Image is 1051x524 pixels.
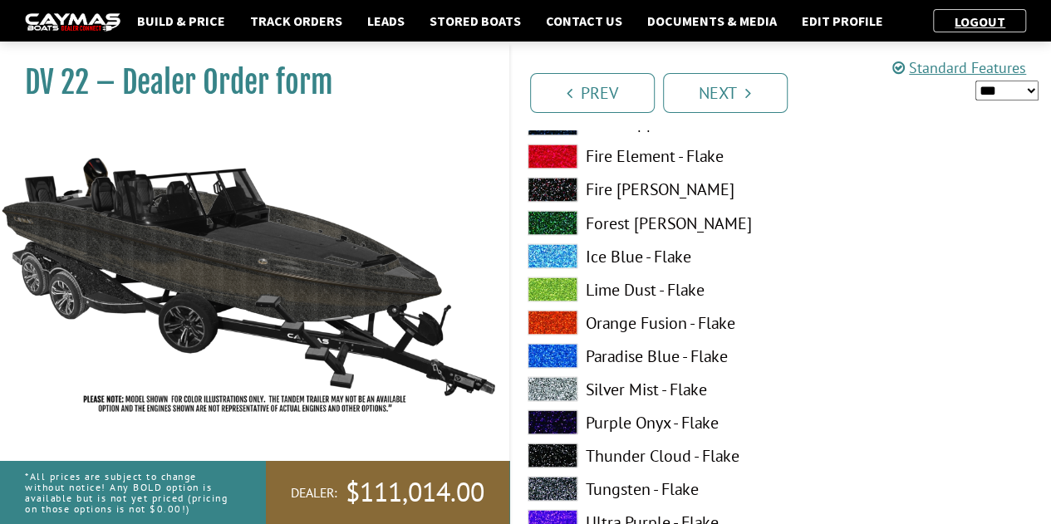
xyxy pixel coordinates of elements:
[25,13,120,31] img: caymas-dealer-connect-2ed40d3bc7270c1d8d7ffb4b79bf05adc795679939227970def78ec6f6c03838.gif
[291,484,337,502] span: Dealer:
[538,10,631,32] a: Contact Us
[528,409,764,434] label: Purple Onyx - Flake
[346,475,484,510] span: $111,014.00
[528,476,764,501] label: Tungsten - Flake
[528,144,764,169] label: Fire Element - Flake
[266,461,509,524] a: Dealer:$111,014.00
[892,58,1026,77] a: Standard Features
[528,177,764,202] label: Fire [PERSON_NAME]
[242,10,351,32] a: Track Orders
[528,443,764,468] label: Thunder Cloud - Flake
[946,13,1014,30] a: Logout
[129,10,233,32] a: Build & Price
[528,277,764,301] label: Lime Dust - Flake
[793,10,891,32] a: Edit Profile
[639,10,785,32] a: Documents & Media
[359,10,413,32] a: Leads
[528,376,764,401] label: Silver Mist - Flake
[25,463,228,523] p: *All prices are subject to change without notice! Any BOLD option is available but is not yet pri...
[25,64,468,101] h1: DV 22 – Dealer Order form
[530,73,655,113] a: Prev
[421,10,529,32] a: Stored Boats
[663,73,788,113] a: Next
[528,210,764,235] label: Forest [PERSON_NAME]
[528,243,764,268] label: Ice Blue - Flake
[528,310,764,335] label: Orange Fusion - Flake
[528,343,764,368] label: Paradise Blue - Flake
